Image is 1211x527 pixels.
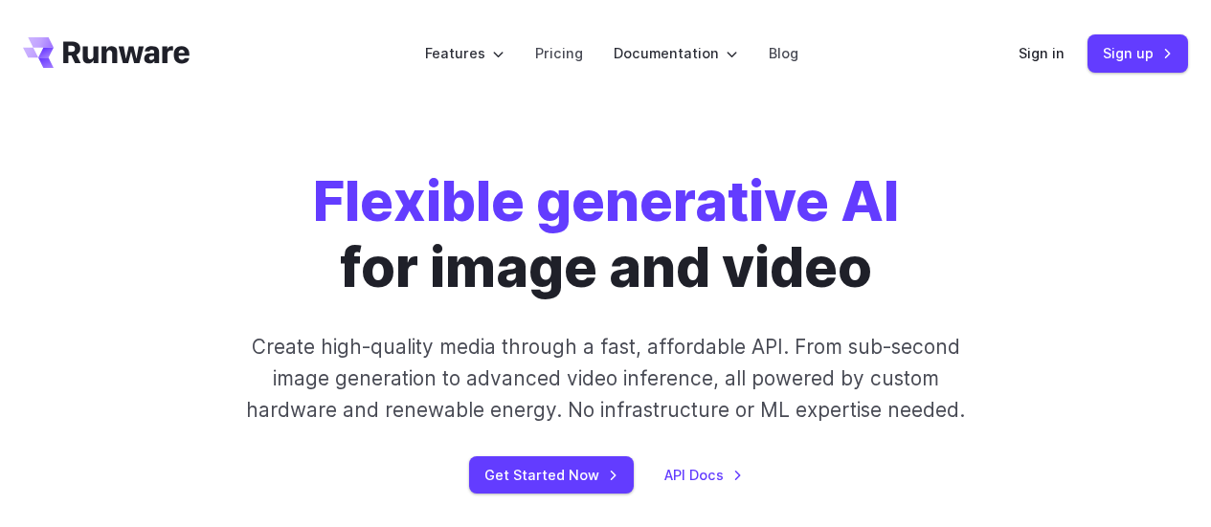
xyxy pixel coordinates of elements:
[664,464,743,486] a: API Docs
[614,42,738,64] label: Documentation
[313,167,899,234] strong: Flexible generative AI
[23,37,190,68] a: Go to /
[233,331,978,427] p: Create high-quality media through a fast, affordable API. From sub-second image generation to adv...
[1088,34,1188,72] a: Sign up
[313,168,899,300] h1: for image and video
[769,42,798,64] a: Blog
[469,456,634,494] a: Get Started Now
[1019,42,1065,64] a: Sign in
[535,42,583,64] a: Pricing
[425,42,505,64] label: Features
